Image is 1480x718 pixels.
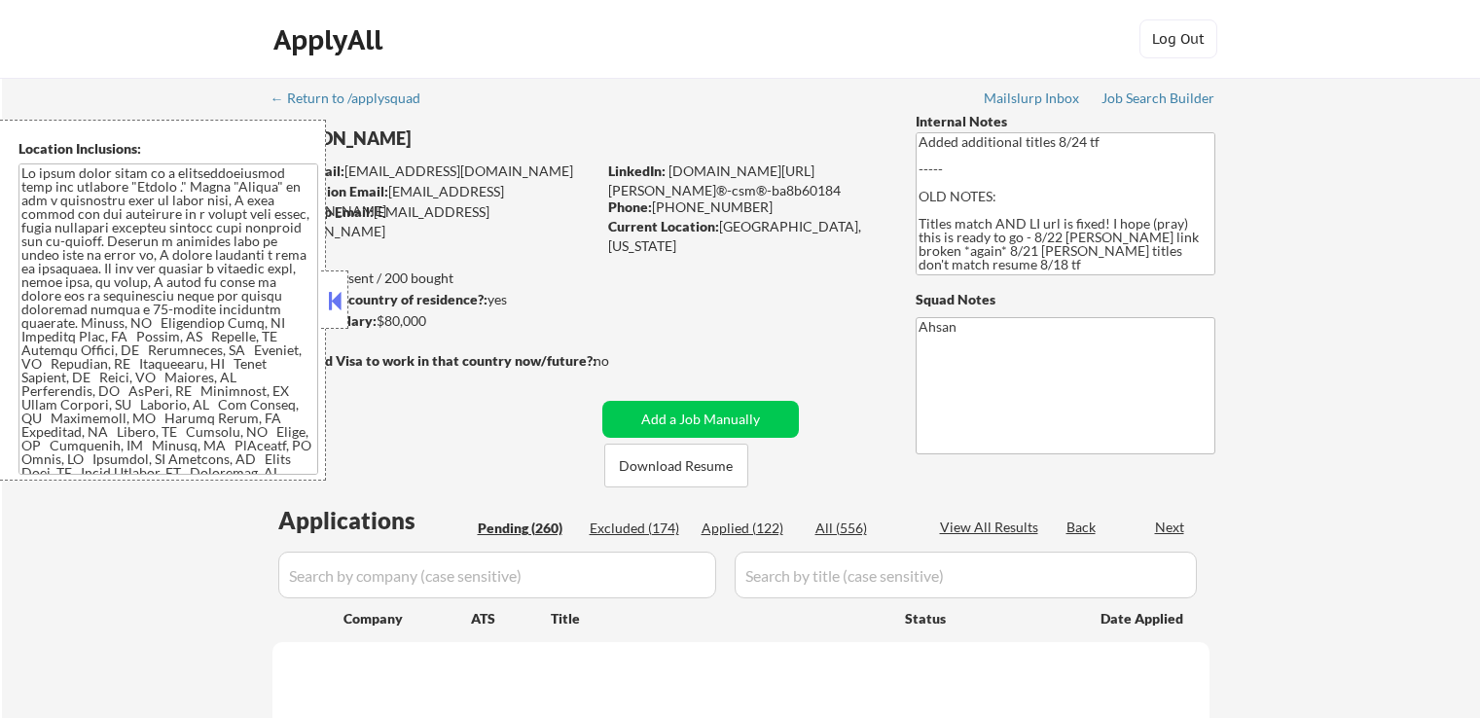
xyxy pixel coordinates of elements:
strong: Phone: [608,198,652,215]
strong: Can work in country of residence?: [271,291,487,307]
div: Applications [278,509,471,532]
div: Status [905,600,1072,635]
div: ApplyAll [273,23,388,56]
input: Search by company (case sensitive) [278,552,716,598]
div: Back [1066,518,1098,537]
div: [PHONE_NUMBER] [608,197,884,217]
a: Job Search Builder [1101,90,1215,110]
div: [EMAIL_ADDRESS][DOMAIN_NAME] [273,162,596,181]
div: [PERSON_NAME] [272,126,672,151]
div: Pending (260) [478,519,575,538]
div: Date Applied [1101,609,1186,628]
strong: Will need Visa to work in that country now/future?: [272,352,596,369]
div: yes [271,290,590,309]
strong: Current Location: [608,218,719,234]
div: Job Search Builder [1101,91,1215,105]
div: no [594,351,649,371]
input: Search by title (case sensitive) [735,552,1197,598]
div: $80,000 [271,311,596,331]
div: ← Return to /applysquad [271,91,439,105]
div: View All Results [940,518,1044,537]
div: Internal Notes [916,112,1215,131]
button: Log Out [1139,19,1217,58]
div: Excluded (174) [590,519,687,538]
div: Title [551,609,886,628]
div: [EMAIL_ADDRESS][DOMAIN_NAME] [272,202,596,240]
div: Applied (122) [702,519,799,538]
strong: LinkedIn: [608,162,666,179]
button: Add a Job Manually [602,401,799,438]
div: [EMAIL_ADDRESS][DOMAIN_NAME] [273,182,596,220]
div: Next [1155,518,1186,537]
a: Mailslurp Inbox [984,90,1081,110]
div: Location Inclusions: [18,139,318,159]
div: Mailslurp Inbox [984,91,1081,105]
div: ATS [471,609,551,628]
a: [DOMAIN_NAME][URL][PERSON_NAME]®-csm®-ba8b60184 [608,162,841,198]
div: [GEOGRAPHIC_DATA], [US_STATE] [608,217,884,255]
button: Download Resume [604,444,748,487]
a: ← Return to /applysquad [271,90,439,110]
div: 122 sent / 200 bought [271,269,596,288]
div: Company [343,609,471,628]
div: Squad Notes [916,290,1215,309]
div: All (556) [815,519,913,538]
